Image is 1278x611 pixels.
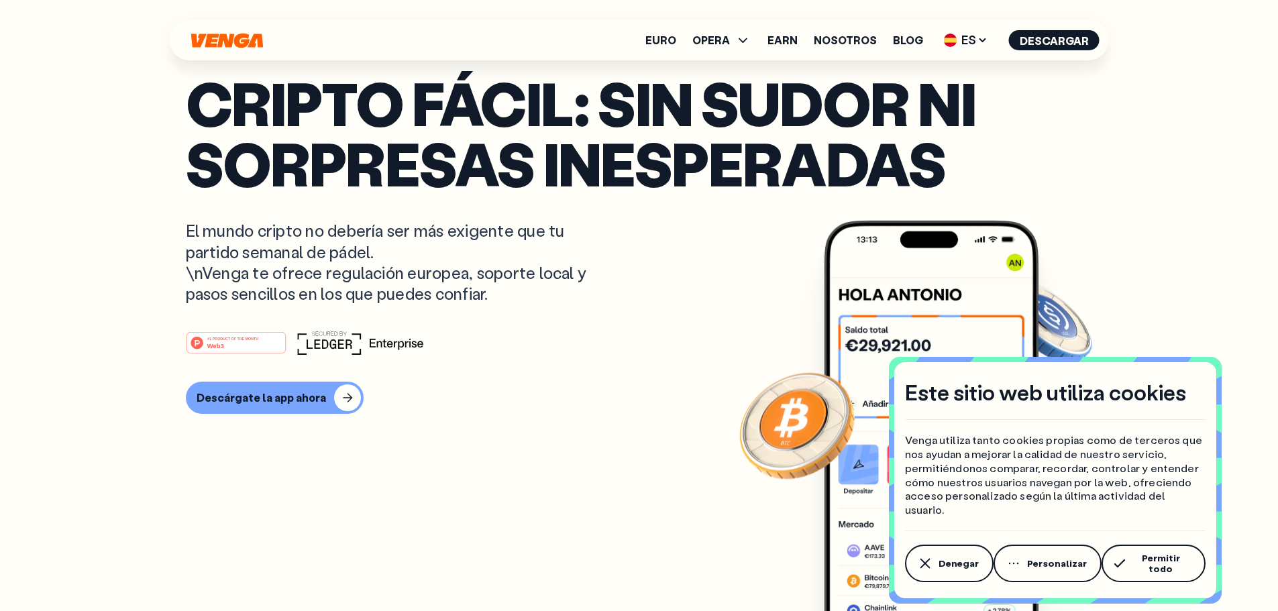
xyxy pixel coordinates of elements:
[905,378,1186,406] h4: Este sitio web utiliza cookies
[1102,545,1206,582] button: Permitir todo
[767,35,798,46] a: Earn
[186,339,286,357] a: #1 PRODUCT OF THE MONTHWeb3
[814,35,877,46] a: Nosotros
[1027,558,1087,569] span: Personalizar
[186,382,364,414] button: Descárgate la app ahora
[186,72,1093,193] p: Cripto fácil: sin sudor ni sorpresas inesperadas
[905,433,1206,517] p: Venga utiliza tanto cookies propias como de terceros que nos ayudan a mejorar la calidad de nuest...
[190,33,265,48] svg: Inicio
[1130,553,1191,574] span: Permitir todo
[998,274,1095,371] img: USDC coin
[994,545,1102,582] button: Personalizar
[893,35,923,46] a: Blog
[207,337,258,341] tspan: #1 PRODUCT OF THE MONTH
[939,30,993,51] span: ES
[737,365,857,486] img: Bitcoin
[645,35,676,46] a: Euro
[186,220,610,304] p: El mundo cripto no debería ser más exigente que tu partido semanal de pádel. \nVenga te ofrece re...
[197,391,326,404] div: Descárgate la app ahora
[186,382,1093,414] a: Descárgate la app ahora
[905,545,994,582] button: Denegar
[692,32,751,48] span: OPERA
[692,35,730,46] span: OPERA
[1009,30,1100,50] button: Descargar
[207,342,223,349] tspan: Web3
[944,34,957,47] img: flag-es
[939,558,979,569] span: Denegar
